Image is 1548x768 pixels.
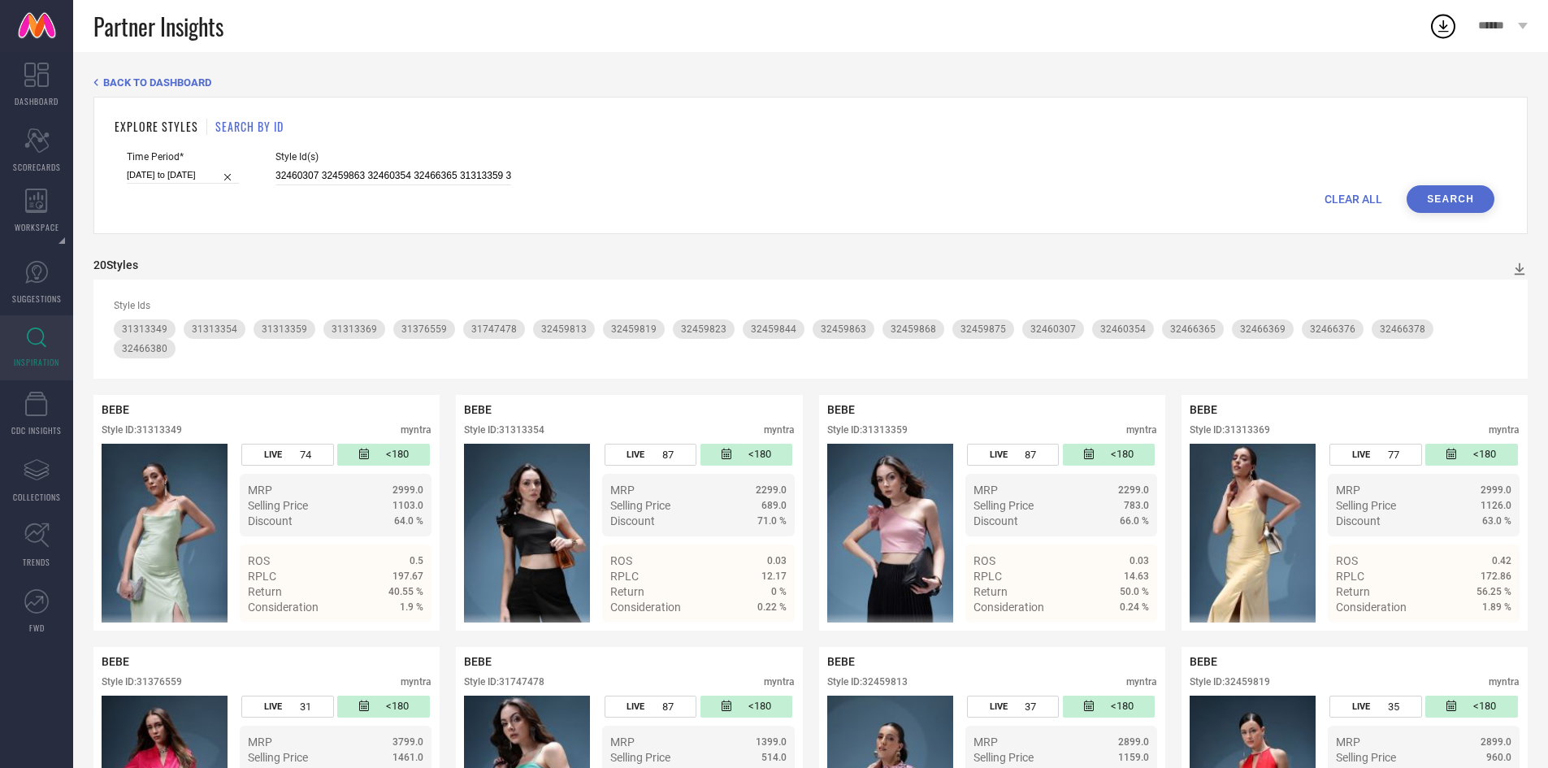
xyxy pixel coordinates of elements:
span: Discount [610,514,655,527]
span: 31313369 [332,323,377,335]
a: Details [1459,630,1511,643]
span: 0.24 % [1120,601,1149,613]
a: Details [1096,630,1149,643]
span: 31313354 [192,323,237,335]
span: LIVE [1352,701,1370,712]
span: BEBE [827,655,855,668]
div: Number of days since the style was first listed on the platform [337,696,429,718]
span: 0 % [771,586,787,597]
span: 77 [1388,449,1399,461]
span: Time Period* [127,151,239,163]
div: Style ID: 31313359 [827,424,908,436]
span: 35 [1388,701,1399,713]
span: SCORECARDS [13,161,61,173]
div: Style ID: 32459819 [1190,676,1270,688]
span: ROS [248,554,270,567]
div: Number of days the style has been live on the platform [967,696,1059,718]
div: myntra [764,424,795,436]
span: DASHBOARD [15,95,59,107]
span: Style Id(s) [275,151,511,163]
span: Discount [248,514,293,527]
span: 783.0 [1124,500,1149,511]
img: Style preview image [1190,444,1316,623]
span: 1126.0 [1481,500,1511,511]
span: FWD [29,622,45,634]
span: RPLC [973,570,1002,583]
span: 31747478 [471,323,517,335]
span: Selling Price [1336,751,1396,764]
span: RPLC [1336,570,1364,583]
span: Details [750,630,787,643]
span: Consideration [973,601,1044,614]
span: 2899.0 [1481,736,1511,748]
span: Selling Price [248,499,308,512]
span: 56.25 % [1476,586,1511,597]
img: Style preview image [102,444,228,623]
div: Number of days since the style was first listed on the platform [337,444,429,466]
div: myntra [1126,424,1157,436]
span: Selling Price [1336,499,1396,512]
span: LIVE [627,449,644,460]
span: LIVE [990,701,1008,712]
div: myntra [401,424,431,436]
div: myntra [1126,676,1157,688]
span: MRP [973,484,998,497]
img: Style preview image [827,444,953,623]
div: Number of days the style has been live on the platform [1329,444,1421,466]
span: MRP [1336,735,1360,748]
span: BEBE [102,655,129,668]
span: 2299.0 [1118,484,1149,496]
span: Details [1475,630,1511,643]
span: 32466376 [1310,323,1355,335]
span: 87 [662,449,674,461]
span: Selling Price [610,751,670,764]
button: Search [1407,185,1494,213]
div: Number of days since the style was first listed on the platform [1425,696,1517,718]
span: 2999.0 [392,484,423,496]
span: 32459819 [611,323,657,335]
span: 2299.0 [756,484,787,496]
span: 32459875 [960,323,1006,335]
span: <180 [1111,448,1134,462]
span: 32459813 [541,323,587,335]
span: 32459844 [751,323,796,335]
span: 689.0 [761,500,787,511]
span: BACK TO DASHBOARD [103,76,211,89]
span: ROS [973,554,995,567]
div: Style ID: 31313349 [102,424,182,436]
span: 514.0 [761,752,787,763]
div: Number of days since the style was first listed on the platform [1063,444,1155,466]
input: Enter comma separated style ids e.g. 12345, 67890 [275,167,511,185]
span: 31313359 [262,323,307,335]
span: 31 [300,701,311,713]
span: Selling Price [973,499,1034,512]
span: Consideration [610,601,681,614]
span: 50.0 % [1120,586,1149,597]
span: INSPIRATION [14,356,59,368]
span: MRP [1336,484,1360,497]
span: Discount [1336,514,1381,527]
span: MRP [610,735,635,748]
div: Number of days since the style was first listed on the platform [1425,444,1517,466]
span: 1461.0 [392,752,423,763]
span: CDC INSIGHTS [11,424,62,436]
h1: SEARCH BY ID [215,118,284,135]
span: MRP [610,484,635,497]
span: Consideration [1336,601,1407,614]
span: ROS [610,554,632,567]
span: LIVE [990,449,1008,460]
span: 12.17 [761,571,787,582]
a: Details [371,630,423,643]
span: 172.86 [1481,571,1511,582]
span: MRP [248,735,272,748]
span: 960.0 [1486,752,1511,763]
span: 87 [662,701,674,713]
span: COLLECTIONS [13,491,61,503]
span: 1399.0 [756,736,787,748]
span: 2899.0 [1118,736,1149,748]
span: 66.0 % [1120,515,1149,527]
span: LIVE [627,701,644,712]
span: <180 [748,700,771,714]
div: Number of days the style has been live on the platform [967,444,1059,466]
span: 1103.0 [392,500,423,511]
